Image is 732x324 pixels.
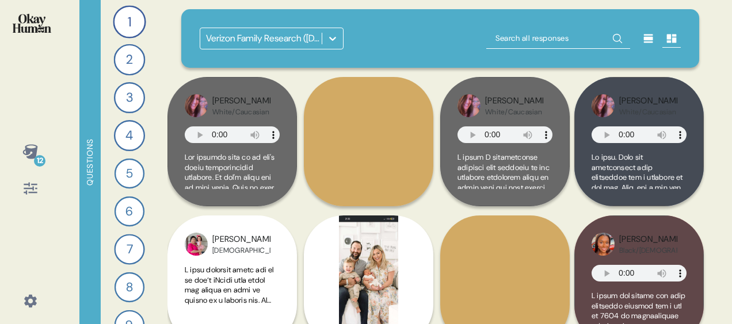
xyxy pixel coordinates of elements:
div: [PERSON_NAME] [619,233,677,246]
div: 8 [115,272,144,302]
div: 1 [113,5,146,38]
div: White/Caucasian [485,107,543,117]
img: okayhuman.3b1b6348.png [13,14,51,33]
img: profilepic_24686900070946614.jpg [592,94,615,117]
div: 5 [115,159,144,188]
div: [PERSON_NAME] [485,95,543,107]
div: 12 [34,155,45,167]
div: 3 [114,82,145,113]
div: [DEMOGRAPHIC_DATA]/Latina [212,246,270,255]
div: [PERSON_NAME] [212,233,270,246]
div: 7 [114,234,144,264]
div: Black/[DEMOGRAPHIC_DATA] [619,246,677,255]
img: profilepic_31265519416397075.jpg [592,233,615,256]
input: Search all responses [486,28,630,49]
div: 6 [115,196,144,226]
img: profilepic_24686900070946614.jpg [185,94,208,117]
img: profilepic_25052726781000260.jpg [185,233,208,256]
div: White/Caucasian [619,107,677,117]
img: profilepic_24686900070946614.jpg [457,94,481,117]
div: Verizon Family Research ([DATE]) [206,32,323,45]
div: 2 [114,44,146,76]
div: [PERSON_NAME] [212,95,270,107]
div: [PERSON_NAME] [619,95,677,107]
div: White/Caucasian [212,107,270,117]
div: 4 [114,120,145,151]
